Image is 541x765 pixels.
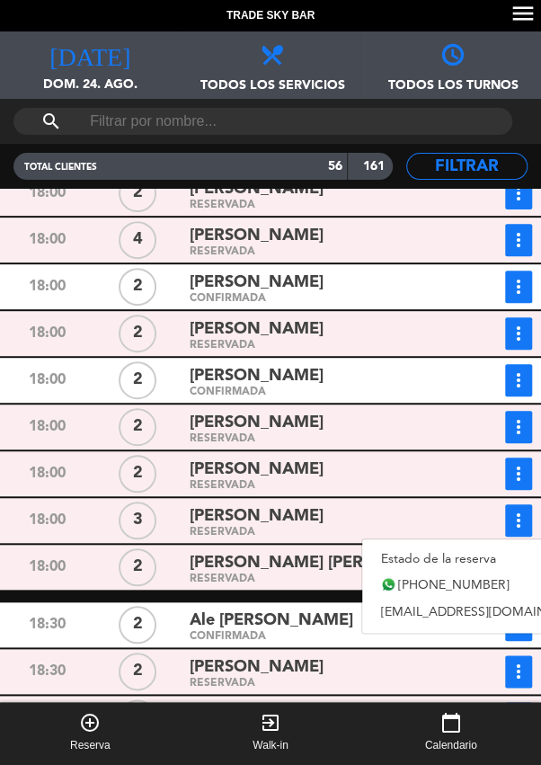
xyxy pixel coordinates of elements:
[398,575,510,596] span: [PHONE_NUMBER]
[505,271,532,303] button: more_vert
[2,458,93,490] div: 18:00
[2,504,93,537] div: 18:00
[119,606,156,644] div: 2
[119,548,156,586] div: 2
[190,342,449,350] div: RESERVADA
[181,702,361,765] button: exit_to_appWalk-in
[505,364,532,396] button: more_vert
[119,268,156,306] div: 2
[190,503,324,529] span: [PERSON_NAME]
[79,712,101,734] i: add_circle_outline
[190,435,449,443] div: RESERVADA
[119,653,156,690] div: 2
[88,108,437,135] input: Filtrar por nombre...
[226,7,315,25] span: Trade Sky Bar
[190,270,324,296] span: [PERSON_NAME]
[190,363,324,389] span: [PERSON_NAME]
[2,609,93,641] div: 18:30
[190,608,353,634] span: Ale [PERSON_NAME]
[508,229,529,251] i: more_vert
[190,410,324,436] span: [PERSON_NAME]
[440,712,462,734] i: calendar_today
[2,177,93,209] div: 18:00
[119,699,156,737] div: 2
[2,224,93,256] div: 18:00
[508,661,529,682] i: more_vert
[260,712,281,734] i: exit_to_app
[190,550,449,576] span: [PERSON_NAME] [PERSON_NAME]
[508,276,529,298] i: more_vert
[508,182,529,204] i: more_vert
[119,361,156,399] div: 2
[190,316,324,342] span: [PERSON_NAME]
[70,737,111,755] span: Reserva
[119,502,156,539] div: 3
[425,737,477,755] span: Calendario
[505,317,532,350] button: more_vert
[119,174,156,212] div: 2
[119,221,156,259] div: 4
[328,160,342,173] strong: 56
[2,551,93,583] div: 18:00
[508,323,529,344] i: more_vert
[190,388,449,396] div: CONFIRMADA
[505,224,532,256] button: more_vert
[190,176,324,202] span: [PERSON_NAME]
[505,458,532,490] button: more_vert
[406,153,528,180] button: Filtrar
[2,364,93,396] div: 18:00
[505,504,532,537] button: more_vert
[508,416,529,438] i: more_vert
[360,702,541,765] button: calendar_todayCalendario
[508,369,529,391] i: more_vert
[190,457,324,483] span: [PERSON_NAME]
[2,271,93,303] div: 18:00
[190,223,324,249] span: [PERSON_NAME]
[190,482,449,490] div: RESERVADA
[363,160,388,173] strong: 161
[2,655,93,688] div: 18:30
[190,575,449,583] div: RESERVADA
[505,177,532,209] button: more_vert
[190,201,449,209] div: RESERVADA
[505,411,532,443] button: more_vert
[190,295,449,303] div: CONFIRMADA
[2,317,93,350] div: 18:00
[190,529,449,537] div: RESERVADA
[2,411,93,443] div: 18:00
[119,315,156,352] div: 2
[508,463,529,485] i: more_vert
[190,633,449,641] div: CONFIRMADA
[24,163,97,172] span: TOTAL CLIENTES
[190,680,449,688] div: RESERVADA
[40,111,62,132] i: search
[505,655,532,688] button: more_vert
[190,248,449,256] div: RESERVADA
[253,737,288,755] span: Walk-in
[119,455,156,493] div: 2
[508,510,529,531] i: more_vert
[49,40,130,66] i: [DATE]
[119,408,156,446] div: 2
[190,654,324,680] span: [PERSON_NAME]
